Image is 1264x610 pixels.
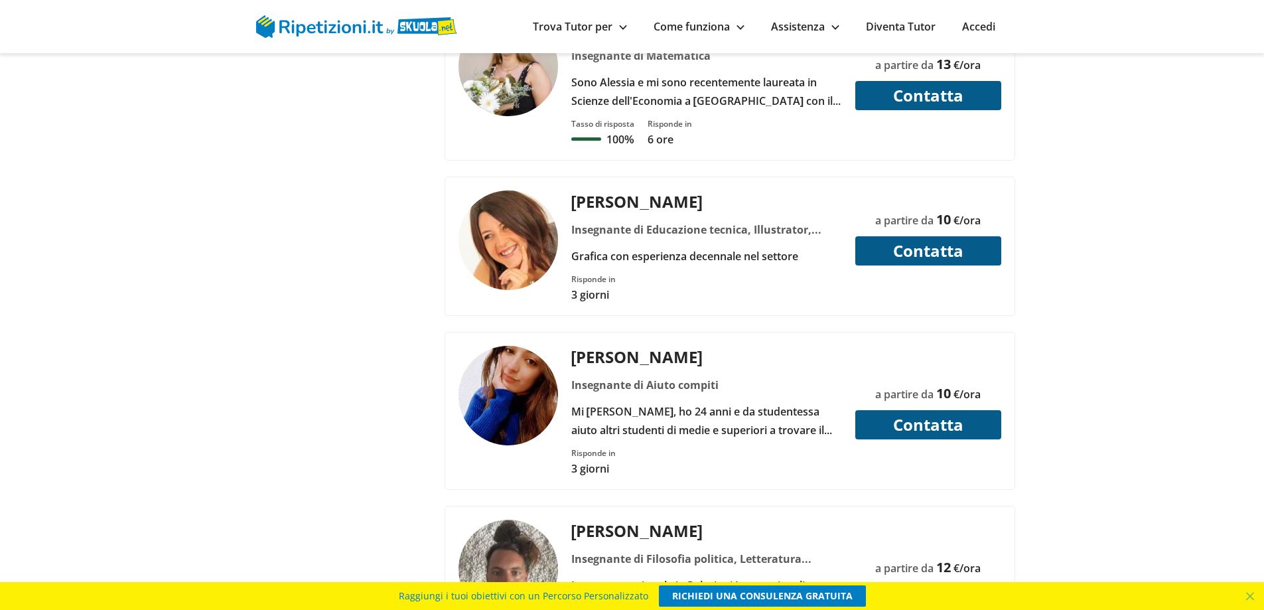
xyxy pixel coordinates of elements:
div: Insegnante di Filosofia politica, Letteratura italiana, Politica internazionale, Storia, Storia c... [566,550,847,568]
img: tutor a prato - Chiara [458,191,558,290]
img: tutor a Prato - Giada [458,346,558,445]
span: 10 [936,210,951,228]
div: Risponde in [648,118,692,129]
a: Diventa Tutor [866,19,936,34]
button: Contatta [855,81,1001,110]
span: a partire da [875,561,934,575]
a: logo Skuola.net | Ripetizioni.it [256,18,457,33]
div: [PERSON_NAME] [566,520,847,542]
span: a partire da [875,387,934,402]
p: 100% [606,132,634,147]
p: 3 giorni [571,461,616,476]
a: Come funziona [654,19,744,34]
span: 13 [936,55,951,73]
div: [PERSON_NAME] [566,191,847,212]
a: Assistenza [771,19,839,34]
span: Raggiungi i tuoi obiettivi con un Percorso Personalizzato [399,585,648,607]
div: Insegnante di Matematica [566,46,847,65]
p: 3 giorni [571,287,616,302]
button: Contatta [855,410,1001,439]
span: €/ora [953,213,981,228]
a: Accedi [962,19,995,34]
span: €/ora [953,58,981,72]
div: Risponde in [571,273,616,285]
div: Mi [PERSON_NAME], ho 24 anni e da studentessa aiuto altri studenti di medie e superiori a trovare... [566,402,847,439]
span: a partire da [875,58,934,72]
div: Risponde in [571,447,616,459]
span: 10 [936,384,951,402]
img: logo Skuola.net | Ripetizioni.it [256,15,457,38]
span: €/ora [953,387,981,402]
p: 6 ore [648,132,692,147]
div: Insegnante di Aiuto compiti [566,376,847,394]
span: 12 [936,558,951,576]
button: Contatta [855,236,1001,266]
div: [PERSON_NAME] [566,346,847,368]
span: €/ora [953,561,981,575]
a: Trova Tutor per [533,19,627,34]
img: tutor a Prato - Alessia [458,17,558,116]
span: a partire da [875,213,934,228]
a: RICHIEDI UNA CONSULENZA GRATUITA [659,585,866,607]
div: Grafica con esperienza decennale nel settore [566,247,847,266]
div: Sono Alessia e mi sono recentemente laureata in Scienze dell'Economia a [GEOGRAPHIC_DATA] con il ... [566,73,847,110]
div: Insegnante di Educazione tecnica, Illustrator, Indesign, Photoshop [566,220,847,239]
div: Tasso di risposta [571,118,634,129]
